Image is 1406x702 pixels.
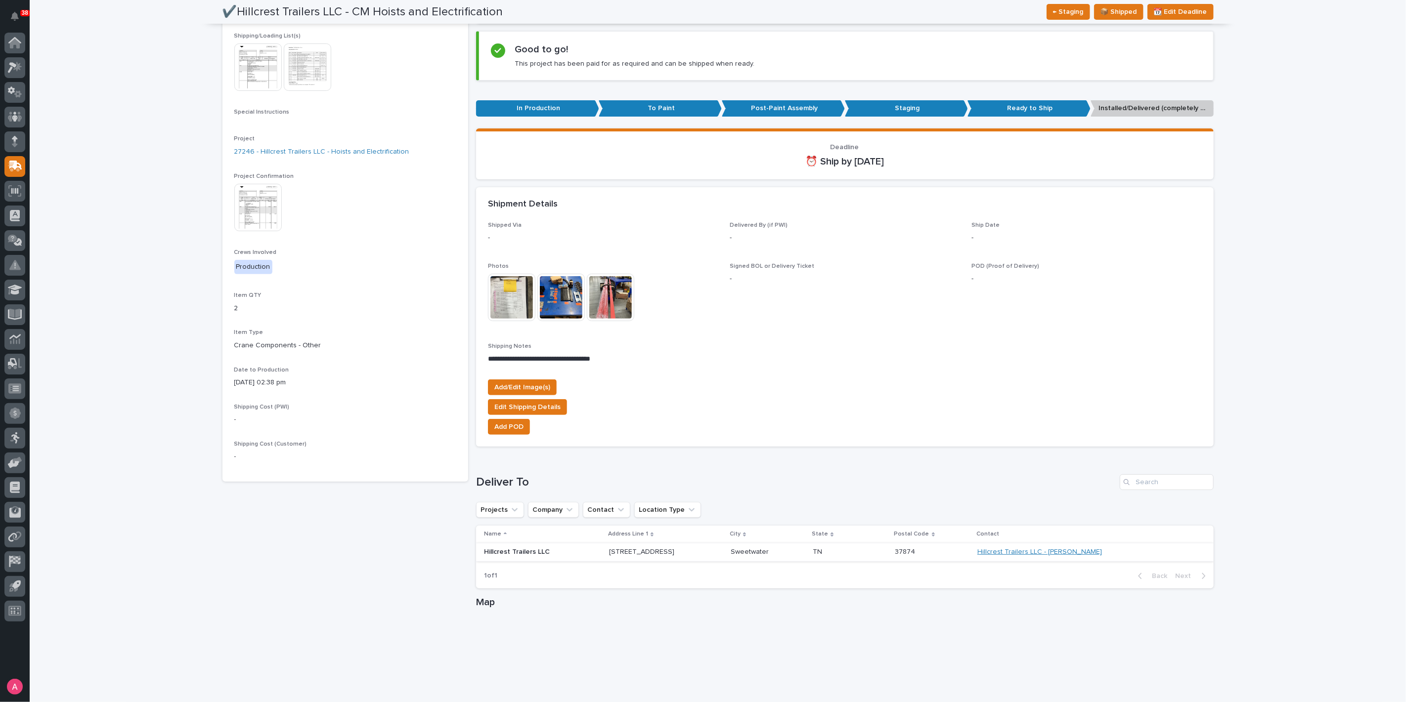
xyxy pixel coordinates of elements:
[730,222,788,228] span: Delivered By (if PWI)
[4,6,25,27] button: Notifications
[971,222,1000,228] span: Ship Date
[845,100,968,117] p: Staging
[22,9,28,16] p: 38
[234,414,456,425] p: -
[1120,474,1214,490] input: Search
[1176,572,1197,580] span: Next
[1154,6,1207,18] span: 📆 Edit Deadline
[476,543,1214,561] tr: Hillcrest Trailers LLC[STREET_ADDRESS]SweetwaterSweetwater TNTN 3787437874 Hillcrest Trailers LLC...
[484,529,501,539] p: Name
[1053,6,1084,18] span: ← Staging
[488,399,567,415] button: Edit Shipping Details
[488,233,718,243] p: -
[488,379,557,395] button: Add/Edit Image(s)
[971,263,1039,269] span: POD (Proof of Delivery)
[1130,572,1172,580] button: Back
[977,548,1102,556] a: Hillcrest Trailers LLC - [PERSON_NAME]
[488,263,509,269] span: Photos
[730,263,814,269] span: Signed BOL or Delivery Ticket
[476,475,1116,490] h1: Deliver To
[1047,4,1090,20] button: ← Staging
[234,147,409,157] a: 27246 - Hillcrest Trailers LLC - Hoists and Electrification
[609,548,723,556] p: [STREET_ADDRESS]
[234,33,301,39] span: Shipping/Loading List(s)
[1147,4,1214,20] button: 📆 Edit Deadline
[515,43,569,55] h2: Good to go!
[494,421,524,433] span: Add POD
[488,199,558,210] h2: Shipment Details
[1146,572,1168,580] span: Back
[234,292,262,298] span: Item QTY
[234,249,277,255] span: Crews Involved
[488,222,522,228] span: Shipped Via
[895,546,918,556] p: 37874
[12,12,25,28] div: Notifications38
[731,546,771,556] p: Sweetwater
[1172,572,1214,580] button: Next
[234,330,264,335] span: Item Type
[971,233,1201,243] p: -
[599,100,722,117] p: To Paint
[1094,4,1143,20] button: 📦 Shipped
[813,546,824,556] p: TN
[234,260,272,274] div: Production
[234,404,290,410] span: Shipping Cost (PWI)
[234,441,307,447] span: Shipping Cost (Customer)
[1091,100,1214,117] p: Installed/Delivered (completely done)
[488,419,530,435] button: Add POD
[494,381,550,393] span: Add/Edit Image(s)
[234,173,294,179] span: Project Confirmation
[234,136,255,142] span: Project
[730,233,960,243] p: -
[831,144,859,151] span: Deadline
[583,502,630,518] button: Contact
[1100,6,1137,18] span: 📦 Shipped
[722,100,845,117] p: Post-Paint Assembly
[971,274,1201,284] p: -
[812,529,828,539] p: State
[234,367,289,373] span: Date to Production
[488,156,1202,167] p: ⏰ Ship by [DATE]
[515,59,755,68] p: This project has been paid for as required and can be shipped when ready.
[730,529,741,539] p: City
[476,502,524,518] button: Projects
[494,401,561,413] span: Edit Shipping Details
[488,343,531,349] span: Shipping Notes
[976,529,999,539] p: Contact
[967,100,1091,117] p: Ready to Ship
[234,303,456,314] p: 2
[528,502,579,518] button: Company
[234,452,456,462] p: -
[730,274,960,284] p: -
[476,564,505,588] p: 1 of 1
[222,5,503,19] h2: ✔️Hillcrest Trailers LLC - CM Hoists and Electrification
[234,340,456,351] p: Crane Components - Other
[608,529,648,539] p: Address Line 1
[234,377,456,388] p: [DATE] 02:38 pm
[476,596,1214,608] h1: Map
[634,502,701,518] button: Location Type
[476,100,599,117] p: In Production
[894,529,929,539] p: Postal Code
[484,548,601,556] p: Hillcrest Trailers LLC
[234,109,290,115] span: Special Instructions
[4,676,25,697] button: users-avatar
